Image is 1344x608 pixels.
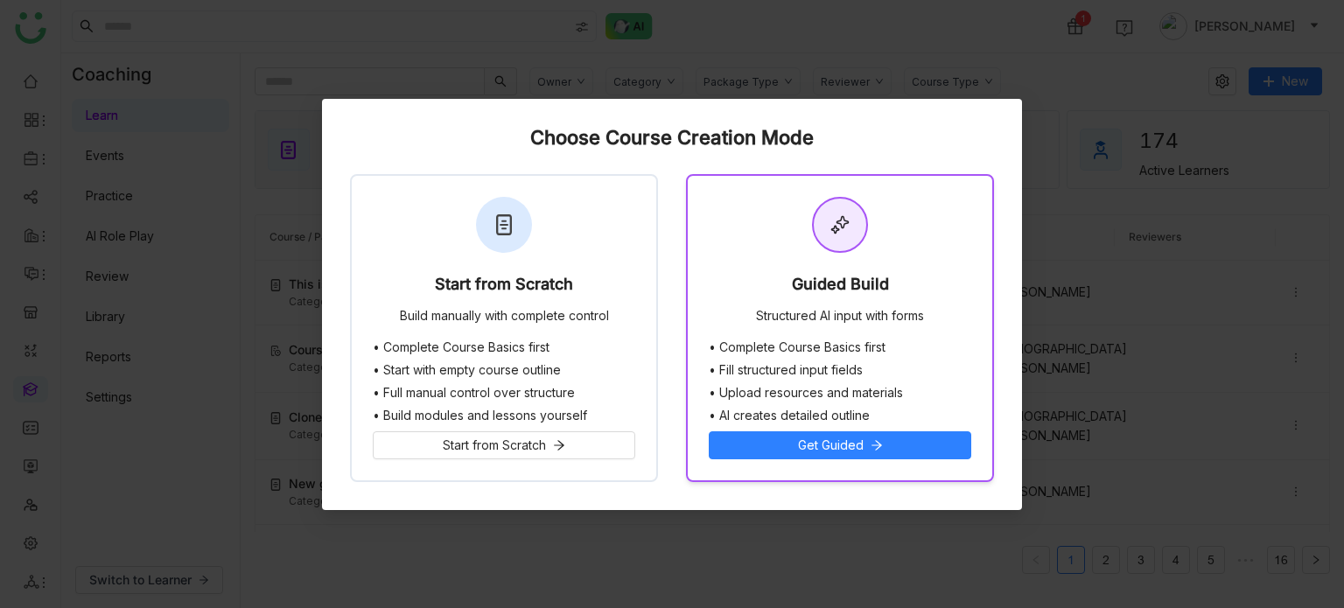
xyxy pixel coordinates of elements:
[443,436,546,455] span: Start from Scratch
[373,363,635,377] li: • Start with empty course outline
[350,127,994,148] div: Choose Course Creation Mode
[709,340,971,354] li: • Complete Course Basics first
[373,409,635,423] li: • Build modules and lessons yourself
[798,436,864,455] span: Get Guided
[709,431,971,459] button: Get Guided
[373,386,635,400] li: • Full manual control over structure
[709,409,971,423] li: • AI creates detailed outline
[756,309,924,326] div: Structured AI input with forms
[975,99,1022,146] button: Close
[373,340,635,354] li: • Complete Course Basics first
[792,276,889,300] div: Guided Build
[400,309,609,326] div: Build manually with complete control
[373,431,635,459] button: Start from Scratch
[709,363,971,377] li: • Fill structured input fields
[709,386,971,400] li: • Upload resources and materials
[435,276,573,300] div: Start from Scratch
